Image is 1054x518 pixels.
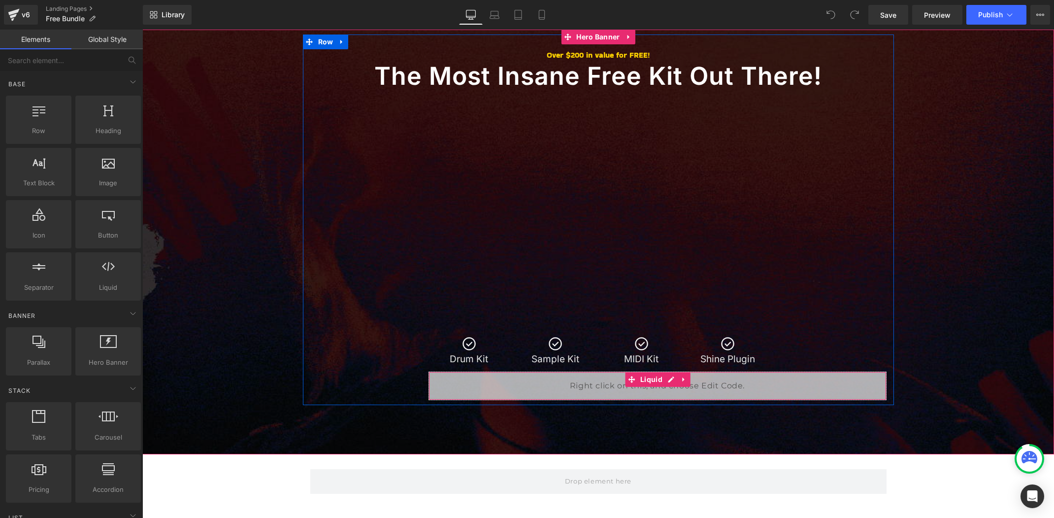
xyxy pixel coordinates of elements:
[9,357,68,368] span: Parallax
[924,10,951,20] span: Preview
[9,178,68,188] span: Text Block
[20,8,32,21] div: v6
[78,282,138,293] span: Liquid
[7,386,32,395] span: Stack
[78,126,138,136] span: Heading
[78,357,138,368] span: Hero Banner
[978,11,1003,19] span: Publish
[845,5,864,25] button: Redo
[377,323,449,337] p: Sample Kit
[821,5,841,25] button: Undo
[173,5,194,20] span: Row
[193,5,206,20] a: Expand / Collapse
[966,5,1026,25] button: Publish
[495,343,523,357] span: Liquid
[483,5,506,25] a: Laptop
[459,5,483,25] a: Desktop
[78,230,138,241] span: Button
[78,484,138,495] span: Accordion
[46,15,85,23] span: Free Bundle
[9,282,68,293] span: Separator
[7,79,27,89] span: Base
[168,20,744,32] h2: Over $200 in value for FREE!
[78,432,138,443] span: Carousel
[162,10,185,19] span: Library
[9,126,68,136] span: Row
[291,323,362,337] p: Drum Kit
[550,323,621,337] p: Shine Plugin
[530,5,554,25] a: Mobile
[1021,484,1044,508] div: Open Intercom Messenger
[463,323,535,337] p: MIDI Kit
[78,178,138,188] span: Image
[168,32,744,61] h2: The Most Insane Free Kit Out There!
[912,5,962,25] a: Preview
[143,5,192,25] a: New Library
[46,5,143,13] a: Landing Pages
[506,5,530,25] a: Tablet
[9,230,68,241] span: Icon
[9,432,68,443] span: Tabs
[880,10,896,20] span: Save
[7,311,36,320] span: Banner
[4,5,38,25] a: v6
[535,343,548,357] a: Expand / Collapse
[1030,5,1050,25] button: More
[9,484,68,495] span: Pricing
[71,30,143,49] a: Global Style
